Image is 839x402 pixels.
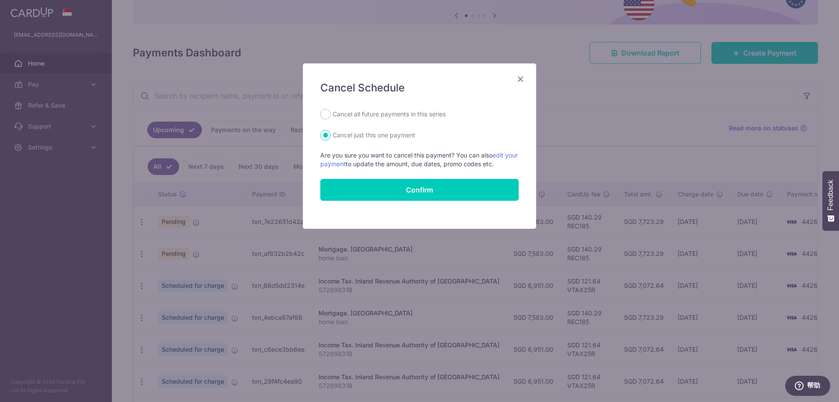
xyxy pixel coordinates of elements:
label: Cancel just this one payment [333,130,415,140]
h5: Cancel Schedule [320,81,519,95]
button: Feedback - Show survey [822,171,839,231]
button: Confirm [320,179,519,201]
button: Close [515,74,526,84]
p: Are you sure you want to cancel this payment? You can also to update the amount, due dates, promo... [320,151,519,168]
span: Feedback [827,180,835,210]
label: Cancel all future payments in this series [333,109,446,119]
iframe: 打开一个小组件，您可以在其中找到更多信息 [785,376,830,398]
